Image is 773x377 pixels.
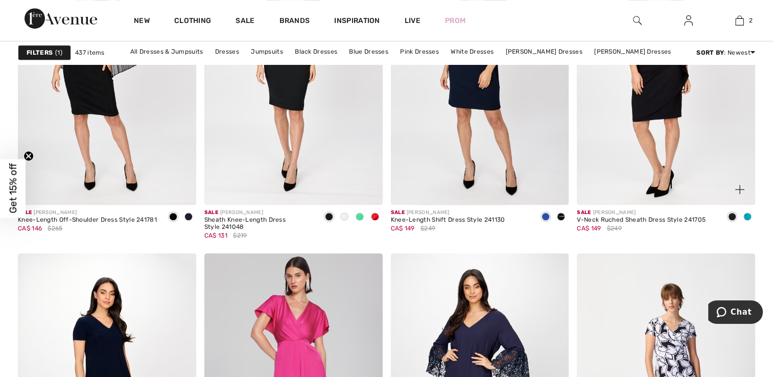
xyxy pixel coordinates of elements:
[18,209,157,217] div: [PERSON_NAME]
[290,45,342,58] a: Black Dresses
[18,225,42,232] span: CA$ 146
[334,16,380,27] span: Inspiration
[75,48,105,57] span: 437 items
[676,14,701,27] a: Sign In
[391,209,505,217] div: [PERSON_NAME]
[577,217,706,224] div: V-Neck Ruched Sheath Dress Style 241705
[367,209,383,226] div: Radiant red
[246,45,288,58] a: Jumpsuits
[589,45,676,58] a: [PERSON_NAME] Dresses
[607,224,622,233] span: $249
[420,224,435,233] span: $249
[577,209,706,217] div: [PERSON_NAME]
[391,209,405,216] span: Sale
[735,185,744,194] img: plus_v2.svg
[500,45,587,58] a: [PERSON_NAME] Dresses
[696,48,755,57] div: : Newest
[724,209,740,226] div: Black
[204,232,227,239] span: CA$ 131
[352,209,367,226] div: Island green
[321,209,337,226] div: Black
[405,15,420,26] a: Live
[708,300,763,326] iframe: Opens a widget where you can chat to one of our agents
[166,209,181,226] div: Black
[577,209,591,216] span: Sale
[445,15,465,26] a: Prom
[633,14,642,27] img: search the website
[714,14,764,27] a: 2
[735,14,744,27] img: My Bag
[553,209,569,226] div: Black/Off White
[684,14,693,27] img: My Info
[538,209,553,226] div: Midnight blue/off white
[391,225,415,232] span: CA$ 149
[236,16,254,27] a: Sale
[279,16,310,27] a: Brands
[134,16,150,27] a: New
[55,48,62,57] span: 1
[48,224,62,233] span: $265
[204,209,218,216] span: Sale
[204,217,313,231] div: Sheath Knee-Length Dress Style 241048
[233,231,247,240] span: $219
[25,8,97,29] img: 1ère Avenue
[181,209,196,226] div: Midnight Blue
[749,16,753,25] span: 2
[740,209,755,226] div: Ocean blue
[174,16,211,27] a: Clothing
[210,45,244,58] a: Dresses
[125,45,208,58] a: All Dresses & Jumpsuits
[204,209,313,217] div: [PERSON_NAME]
[696,49,724,56] strong: Sort By
[344,45,393,58] a: Blue Dresses
[27,48,53,57] strong: Filters
[24,151,34,161] button: Close teaser
[391,217,505,224] div: Knee-Length Shift Dress Style 241130
[446,45,499,58] a: White Dresses
[7,163,19,214] span: Get 15% off
[337,209,352,226] div: Vanilla 30
[395,45,444,58] a: Pink Dresses
[577,225,601,232] span: CA$ 149
[18,217,157,224] div: Knee-Length Off-Shoulder Dress Style 241781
